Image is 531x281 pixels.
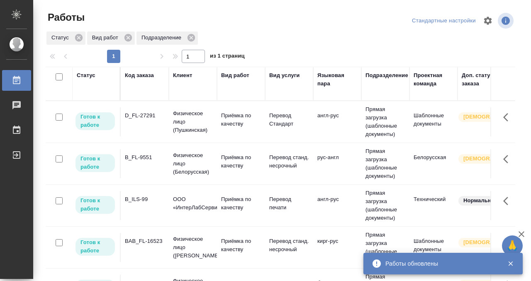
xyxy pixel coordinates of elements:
[269,195,309,212] p: Перевод печати
[221,71,249,80] div: Вид работ
[409,233,458,262] td: Шаблонные документы
[80,196,110,213] p: Готов к работе
[125,195,165,203] div: B_ILS-99
[269,237,309,254] p: Перевод станд. несрочный
[269,111,309,128] p: Перевод Стандарт
[125,111,165,120] div: D_FL-27291
[478,11,498,31] span: Настроить таблицу
[498,107,518,127] button: Здесь прячутся важные кнопки
[173,235,213,260] p: Физическое лицо ([PERSON_NAME])
[269,153,309,170] p: Перевод станд. несрочный
[80,238,110,255] p: Готов к работе
[77,71,95,80] div: Статус
[75,195,116,215] div: Исполнитель может приступить к работе
[221,195,261,212] p: Приёмка по качеству
[313,107,361,136] td: англ-рус
[414,71,453,88] div: Проектная команда
[75,153,116,173] div: Исполнитель может приступить к работе
[46,31,85,45] div: Статус
[463,155,505,163] p: [DEMOGRAPHIC_DATA]
[80,155,110,171] p: Готов к работе
[409,149,458,178] td: Белорусская
[125,153,165,162] div: B_FL-9551
[385,259,495,268] div: Работы обновлены
[361,143,409,184] td: Прямая загрузка (шаблонные документы)
[269,71,300,80] div: Вид услуги
[361,101,409,143] td: Прямая загрузка (шаблонные документы)
[221,111,261,128] p: Приёмка по качеству
[173,71,192,80] div: Клиент
[75,111,116,131] div: Исполнитель может приступить к работе
[173,151,213,176] p: Физическое лицо (Белорусская)
[221,237,261,254] p: Приёмка по качеству
[498,149,518,169] button: Здесь прячутся важные кнопки
[463,238,505,247] p: [DEMOGRAPHIC_DATA]
[498,191,518,211] button: Здесь прячутся важные кнопки
[51,34,72,42] p: Статус
[463,196,499,205] p: Нормальный
[136,31,198,45] div: Подразделение
[87,31,135,45] div: Вид работ
[498,233,518,253] button: Здесь прячутся важные кнопки
[410,15,478,27] div: split button
[361,227,409,268] td: Прямая загрузка (шаблонные документы)
[125,71,154,80] div: Код заказа
[365,71,408,80] div: Подразделение
[409,107,458,136] td: Шаблонные документы
[502,260,519,267] button: Закрыть
[221,153,261,170] p: Приёмка по качеству
[313,149,361,178] td: рус-англ
[317,71,357,88] div: Языковая пара
[173,195,213,212] p: ООО «ИнтерЛабСервис»
[505,237,519,254] span: 🙏
[502,235,523,256] button: 🙏
[313,191,361,220] td: англ-рус
[313,233,361,262] td: кирг-рус
[361,185,409,226] td: Прямая загрузка (шаблонные документы)
[409,191,458,220] td: Технический
[80,113,110,129] p: Готов к работе
[92,34,121,42] p: Вид работ
[75,237,116,257] div: Исполнитель может приступить к работе
[141,34,184,42] p: Подразделение
[463,113,505,121] p: [DEMOGRAPHIC_DATA]
[173,109,213,134] p: Физическое лицо (Пушкинская)
[498,13,515,29] span: Посмотреть информацию
[46,11,85,24] span: Работы
[125,237,165,245] div: BAB_FL-16523
[462,71,505,88] div: Доп. статус заказа
[210,51,245,63] span: из 1 страниц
